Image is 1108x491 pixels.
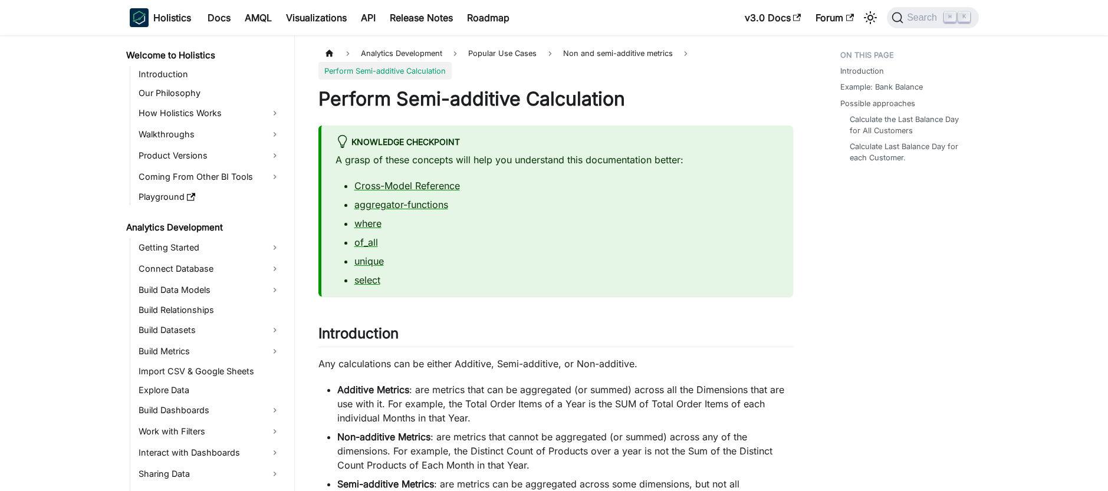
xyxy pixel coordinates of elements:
[337,478,434,490] strong: Semi-additive Metrics
[861,8,880,27] button: Switch between dark and light mode (currently light mode)
[153,11,191,25] b: Holistics
[130,8,149,27] img: Holistics
[354,8,383,27] a: API
[130,8,191,27] a: HolisticsHolistics
[318,45,341,62] a: Home page
[337,431,430,443] strong: Non-additive Metrics
[135,342,284,361] a: Build Metrics
[850,114,967,136] a: Calculate the Last Balance Day for All Customers
[135,302,284,318] a: Build Relationships
[354,236,378,248] a: of_all
[123,47,284,64] a: Welcome to Holistics
[135,125,284,144] a: Walkthroughs
[118,35,295,491] nav: Docs sidebar
[279,8,354,27] a: Visualizations
[135,104,284,123] a: How Holistics Works
[354,199,448,210] a: aggregator-functions
[944,12,956,22] kbd: ⌘
[135,85,284,101] a: Our Philosophy
[135,422,284,441] a: Work with Filters
[135,382,284,398] a: Explore Data
[135,401,284,420] a: Build Dashboards
[337,384,409,396] strong: Additive Metrics
[135,464,284,483] a: Sharing Data
[318,357,793,371] p: Any calculations can be either Additive, Semi-additive, or Non-additive.
[840,65,884,77] a: Introduction
[318,325,793,347] h2: Introduction
[135,259,284,278] a: Connect Database
[336,153,779,167] p: A grasp of these concepts will help you understand this documentation better:
[354,218,382,229] a: where
[887,7,978,28] button: Search (Command+K)
[462,45,543,62] span: Popular Use Cases
[135,238,284,257] a: Getting Started
[135,281,284,299] a: Build Data Models
[383,8,460,27] a: Release Notes
[903,12,944,23] span: Search
[135,443,284,462] a: Interact with Dashboards
[135,321,284,340] a: Build Datasets
[460,8,517,27] a: Roadmap
[123,219,284,236] a: Analytics Development
[200,8,238,27] a: Docs
[850,141,967,163] a: Calculate Last Balance Day for each Customer.
[958,12,970,22] kbd: K
[337,430,793,472] li: : are metrics that cannot be aggregated (or summed) across any of the dimensions. For example, th...
[318,87,793,111] h1: Perform Semi-additive Calculation
[135,189,284,205] a: Playground
[354,274,380,286] a: select
[135,363,284,380] a: Import CSV & Google Sheets
[840,98,915,109] a: Possible approaches
[354,180,460,192] a: Cross-Model Reference
[238,8,279,27] a: AMQL
[557,45,679,62] span: Non and semi-additive metrics
[135,167,284,186] a: Coming From Other BI Tools
[318,62,452,79] span: Perform Semi-additive Calculation
[808,8,861,27] a: Forum
[336,135,779,150] div: Knowledge Checkpoint
[337,383,793,425] li: : are metrics that can be aggregated (or summed) across all the Dimensions that are use with it. ...
[840,81,923,93] a: Example: Bank Balance
[318,45,793,80] nav: Breadcrumbs
[354,255,384,267] a: unique
[738,8,808,27] a: v3.0 Docs
[135,146,284,165] a: Product Versions
[135,66,284,83] a: Introduction
[355,45,448,62] span: Analytics Development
